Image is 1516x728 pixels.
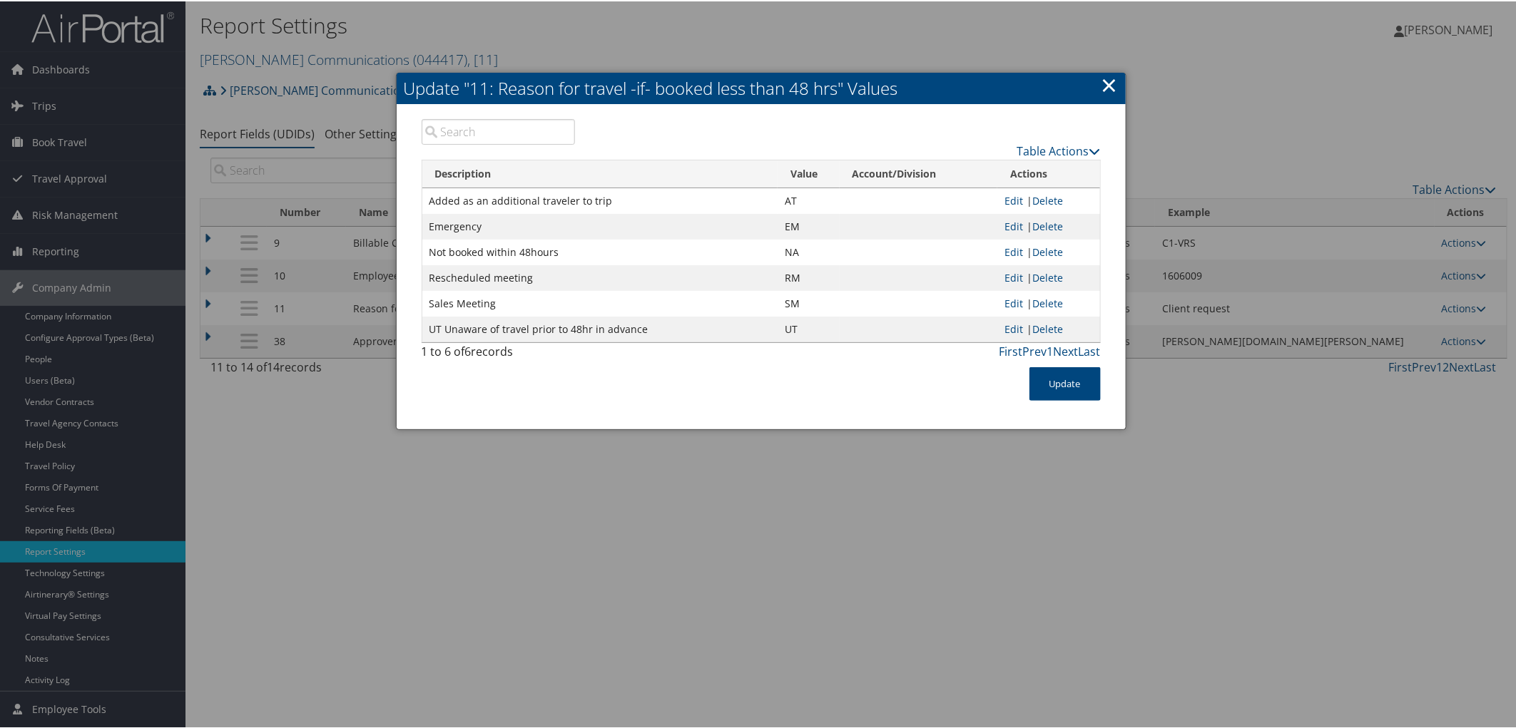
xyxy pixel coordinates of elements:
button: Update [1029,366,1101,399]
a: Edit [1004,193,1023,206]
a: Delete [1032,295,1063,309]
a: Delete [1032,321,1063,334]
td: RM [778,264,840,289]
a: Edit [1004,270,1023,283]
td: UT [778,315,840,341]
td: | [997,289,1099,315]
td: | [997,238,1099,264]
td: NA [778,238,840,264]
a: × [1102,69,1118,98]
td: | [997,264,1099,289]
a: Delete [1032,193,1063,206]
td: EM [778,212,840,238]
td: Sales Meeting [422,289,778,315]
a: 1 [1047,342,1054,358]
a: Delete [1032,270,1063,283]
th: Description: activate to sort column descending [422,159,778,187]
a: Edit [1004,244,1023,257]
td: Not booked within 48hours [422,238,778,264]
td: | [997,315,1099,341]
input: Search [422,118,576,143]
a: Next [1054,342,1079,358]
td: AT [778,187,840,212]
span: 6 [465,342,472,358]
a: First [999,342,1023,358]
td: SM [778,289,840,315]
th: Actions [997,159,1099,187]
a: Table Actions [1017,142,1101,158]
td: Rescheduled meeting [422,264,778,289]
a: Prev [1023,342,1047,358]
a: Delete [1032,218,1063,232]
a: Edit [1004,295,1023,309]
h2: Update "11: Reason for travel -if- booked less than 48 hrs" Values [397,71,1126,103]
a: Last [1079,342,1101,358]
a: Edit [1004,218,1023,232]
td: Added as an additional traveler to trip [422,187,778,212]
td: UT Unaware of travel prior to 48hr in advance [422,315,778,341]
td: | [997,212,1099,238]
th: Account/Division: activate to sort column ascending [840,159,998,187]
a: Edit [1004,321,1023,334]
td: | [997,187,1099,212]
div: 1 to 6 of records [422,342,576,366]
th: Value: activate to sort column ascending [778,159,840,187]
td: Emergency [422,212,778,238]
a: Delete [1032,244,1063,257]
